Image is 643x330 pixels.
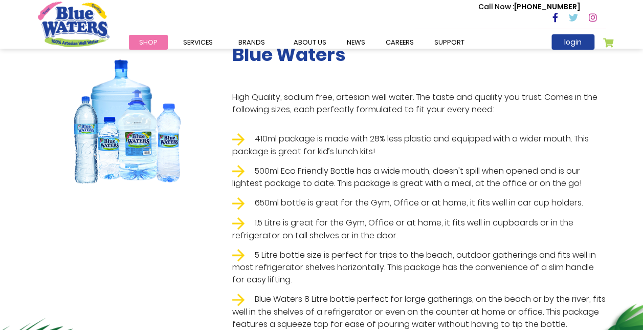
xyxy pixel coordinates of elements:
li: 500ml Eco Friendly Bottle has a wide mouth, doesn't spill when opened and is our lightest package... [232,165,606,190]
a: store logo [38,2,109,47]
a: support [424,35,475,50]
span: Call Now : [478,2,514,12]
p: [PHONE_NUMBER] [478,2,580,12]
p: High Quality, sodium free, artesian well water. The taste and quality you trust. Comes in the fol... [232,91,606,116]
a: News [337,35,375,50]
li: 5 Litre bottle size is perfect for trips to the beach, outdoor gatherings and fits well in most r... [232,249,606,286]
li: 1.5 Litre is great for the Gym, Office or at home, it fits well in cupboards or in the refrigerat... [232,217,606,242]
a: about us [283,35,337,50]
span: Shop [139,37,158,47]
a: careers [375,35,424,50]
h2: Blue Waters [232,44,606,66]
span: Brands [238,37,265,47]
li: 650ml bottle is great for the Gym, Office or at home, it fits well in car cup holders. [232,197,606,210]
li: 410ml package is made with 28% less plastic and equipped with a wider mouth. This package is grea... [232,133,606,158]
a: login [551,34,594,50]
span: Services [183,37,213,47]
